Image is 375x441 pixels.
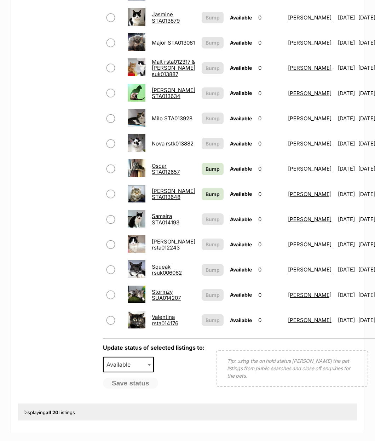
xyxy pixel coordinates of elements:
td: [DATE] [335,207,358,231]
button: Bump [202,62,224,74]
td: [DATE] [335,308,358,332]
a: [PERSON_NAME] [288,317,331,323]
a: [PERSON_NAME] [288,140,331,147]
td: 0 [255,5,284,30]
td: [DATE] [335,131,358,156]
td: [DATE] [335,106,358,131]
span: Bump [206,115,220,122]
span: Bump [206,266,220,274]
td: 0 [255,131,284,156]
span: Displaying Listings [23,409,75,415]
a: [PERSON_NAME] STA013634 [152,87,195,99]
td: [DATE] [335,156,358,181]
a: [PERSON_NAME] [288,292,331,298]
td: [DATE] [335,30,358,55]
a: Oscar STA012657 [152,162,180,175]
span: Available [230,141,252,147]
button: Bump [202,264,224,276]
td: [DATE] [335,232,358,257]
a: Bump [202,163,224,175]
span: Available [230,90,252,96]
td: [DATE] [335,56,358,80]
span: Available [230,40,252,46]
span: Bump [206,64,220,72]
label: Update status of selected listings to: [103,344,204,351]
a: Malt rsta012317 & [PERSON_NAME] suk013887 [152,58,195,78]
a: [PERSON_NAME] [288,39,331,46]
a: [PERSON_NAME] [288,266,331,273]
button: Bump [202,239,224,250]
a: [PERSON_NAME] rsta012243 [152,238,195,251]
a: Valentina rsta014176 [152,314,178,326]
span: Bump [206,216,220,223]
span: Available [230,267,252,273]
td: [DATE] [335,257,358,282]
td: 0 [255,232,284,257]
a: [PERSON_NAME] [288,115,331,122]
td: 0 [255,56,284,80]
span: Bump [206,316,220,324]
span: Available [104,360,138,370]
td: 0 [255,283,284,307]
button: Bump [202,314,224,326]
button: Bump [202,213,224,225]
button: Bump [202,289,224,301]
span: Available [230,317,252,323]
a: [PERSON_NAME] [288,90,331,97]
td: 0 [255,257,284,282]
span: Available [230,65,252,71]
a: Major STA013081 [152,39,195,46]
td: 0 [255,106,284,131]
td: [DATE] [335,5,358,30]
span: Bump [206,140,220,147]
button: Bump [202,12,224,23]
td: [DATE] [335,182,358,206]
a: [PERSON_NAME] [288,165,331,172]
span: Available [230,241,252,247]
strong: all 20 [46,409,58,415]
span: Available [230,15,252,21]
button: Bump [202,37,224,48]
span: Bump [206,165,220,173]
a: Bump [202,188,224,200]
a: [PERSON_NAME] STA013648 [152,188,195,200]
a: Jasmine STA013879 [152,11,180,24]
td: 0 [255,207,284,231]
button: Bump [202,138,224,149]
a: [PERSON_NAME] [288,191,331,197]
a: Samaira STA014193 [152,213,179,225]
button: Bump [202,87,224,99]
td: 0 [255,30,284,55]
a: Stormzy SUA014207 [152,288,181,301]
a: Nova rstk013882 [152,140,194,147]
a: [PERSON_NAME] [288,241,331,248]
span: Available [230,166,252,172]
span: Available [103,357,154,372]
span: Available [230,191,252,197]
td: 0 [255,182,284,206]
span: Bump [206,291,220,299]
a: Squeak rsuk006062 [152,263,182,276]
a: [PERSON_NAME] [288,216,331,223]
span: Bump [206,190,220,198]
span: Available [230,115,252,121]
button: Save status [103,378,158,389]
span: Bump [206,241,220,248]
td: [DATE] [335,283,358,307]
td: 0 [255,156,284,181]
a: [PERSON_NAME] [288,64,331,71]
a: Milo STA013928 [152,115,192,122]
span: Available [230,292,252,298]
td: 0 [255,308,284,332]
span: Available [230,216,252,222]
span: Bump [206,39,220,46]
td: 0 [255,81,284,105]
span: Bump [206,90,220,97]
span: Bump [206,14,220,21]
p: Tip: using the on hold status [PERSON_NAME] the pet listings from public searches and close off e... [227,357,357,379]
button: Bump [202,113,224,124]
a: [PERSON_NAME] [288,14,331,21]
td: [DATE] [335,81,358,105]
